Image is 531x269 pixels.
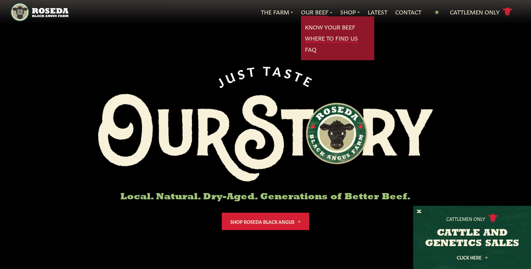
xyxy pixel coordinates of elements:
a: Where To Find Us [305,34,358,43]
span: E [302,73,317,89]
span: S [283,65,296,80]
div: JUST TASTE [214,63,318,89]
h3: CATTLE AND GENETICS SALES [421,228,523,249]
button: X [417,208,421,215]
span: T [292,68,307,84]
a: Contact [395,8,421,16]
span: U [223,68,239,84]
h6: Local. Natural. Dry-Aged. Generations of Better Beef. [98,192,433,202]
img: Roseda Black Aangus Farm [98,94,433,182]
span: T [246,63,258,78]
a: FAQ [305,45,316,54]
a: Shop Roseda Black Angus [222,213,309,230]
a: Our Beef [301,8,332,16]
span: J [214,73,228,89]
a: Latest [368,8,387,16]
a: The Farm [261,8,293,16]
a: Know Your Beef [305,23,355,31]
img: https://roseda.com/wp-content/uploads/2021/05/roseda-25-header.png [10,3,68,22]
p: Cattlemen Only [446,215,485,222]
span: A [272,63,285,78]
img: cattle-icon.svg [488,214,498,223]
a: Shop [340,8,360,16]
a: Click Here [443,255,502,260]
span: T [263,63,274,76]
span: S [236,65,248,80]
a: Cattlemen Only [450,6,513,18]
